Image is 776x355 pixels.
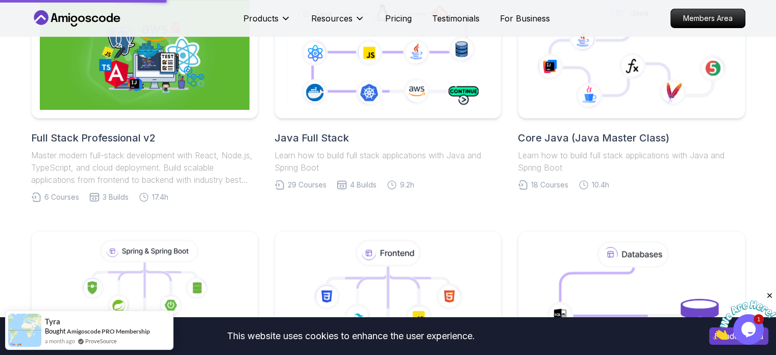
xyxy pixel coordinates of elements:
span: 17.4h [152,192,168,202]
h2: Core Java (Java Master Class) [518,131,745,145]
a: Members Area [670,9,745,28]
p: Learn how to build full stack applications with Java and Spring Boot [518,149,745,174]
p: Resources [311,12,353,25]
h2: Java Full Stack [274,131,502,145]
iframe: chat widget [713,291,776,340]
a: Pricing [385,12,412,25]
span: 29 Courses [288,180,327,190]
p: Products [243,12,279,25]
span: a month ago [45,337,75,345]
button: Accept cookies [709,327,768,345]
h2: Full Stack Professional v2 [31,131,258,145]
p: Members Area [671,9,745,28]
span: Tyra [45,317,60,326]
div: This website uses cookies to enhance the user experience. [8,325,694,347]
span: 18 Courses [531,180,568,190]
a: Amigoscode PRO Membership [67,327,150,335]
img: provesource social proof notification image [8,314,41,347]
span: 6 Courses [44,192,79,202]
a: ProveSource [85,337,117,345]
span: 9.2h [400,180,414,190]
button: Products [243,12,291,33]
span: 10.4h [592,180,609,190]
button: Resources [311,12,365,33]
p: Master modern full-stack development with React, Node.js, TypeScript, and cloud deployment. Build... [31,149,258,186]
a: Testimonials [432,12,480,25]
span: 3 Builds [103,192,129,202]
span: Bought [45,327,66,335]
a: For Business [500,12,550,25]
p: Learn how to build full stack applications with Java and Spring Boot [274,149,502,174]
span: 4 Builds [350,180,377,190]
